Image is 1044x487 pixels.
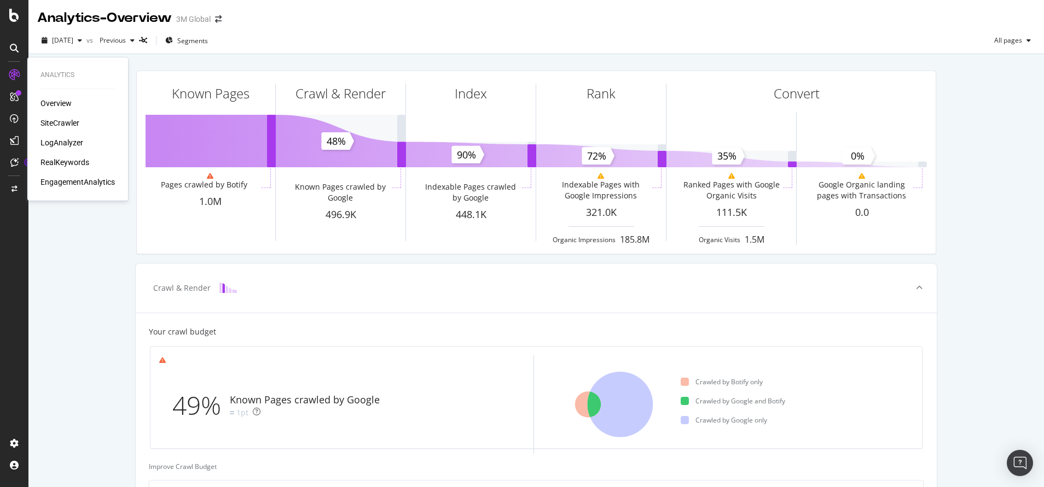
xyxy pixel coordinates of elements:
a: RealKeywords [40,157,89,168]
button: Segments [161,32,212,49]
div: Crawled by Google only [681,415,767,425]
a: Overview [40,98,72,109]
a: LogAnalyzer [40,137,83,148]
div: Indexable Pages crawled by Google [421,181,519,203]
div: Crawled by Google and Botify [681,396,785,406]
div: Crawl & Render [295,84,386,103]
button: Previous [95,32,139,49]
div: Your crawl budget [149,326,216,337]
div: Known Pages crawled by Google [291,181,389,203]
img: Equal [230,411,234,414]
div: Open Intercom Messenger [1007,450,1033,476]
div: Crawled by Botify only [681,377,763,386]
div: 321.0K [536,206,666,220]
div: 49% [172,388,230,424]
span: All pages [990,36,1022,45]
button: All pages [990,32,1035,49]
div: Organic Impressions [553,235,616,244]
span: vs [86,36,95,45]
div: Known Pages [172,84,250,103]
div: arrow-right-arrow-left [215,15,222,23]
div: Improve Crawl Budget [149,462,924,471]
div: 448.1K [406,208,536,222]
a: SiteCrawler [40,118,79,128]
div: 1pt [236,407,248,418]
div: 496.9K [276,208,405,222]
span: 2025 Aug. 17th [52,36,73,45]
div: 185.8M [620,233,649,246]
span: Segments [177,36,208,45]
div: Analytics [40,71,115,80]
button: [DATE] [37,32,86,49]
div: Index [455,84,487,103]
div: Rank [587,84,616,103]
a: EngagementAnalytics [40,177,115,187]
img: block-icon [219,283,237,293]
div: Known Pages crawled by Google [230,393,380,407]
div: Indexable Pages with Google Impressions [552,179,649,201]
div: 1.0M [146,195,275,209]
div: Tooltip anchor [23,157,33,167]
div: Pages crawled by Botify [161,179,247,190]
div: Analytics - Overview [37,9,172,27]
span: Previous [95,36,126,45]
div: Crawl & Render [153,283,211,294]
div: 3M Global [176,14,211,25]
